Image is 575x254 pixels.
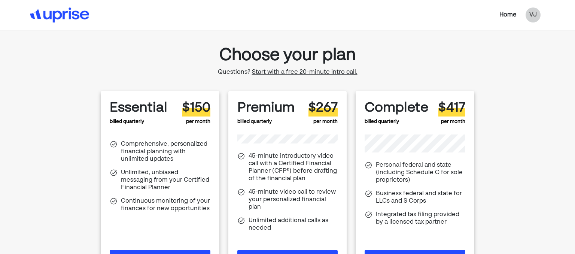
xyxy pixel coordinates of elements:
[218,69,358,76] div: Questions?
[499,10,517,19] div: Home
[218,42,358,69] div: Choose your plan
[376,190,465,205] div: Business federal and state for LLCs and S Corps
[365,100,428,126] div: billed quarterly
[110,100,167,126] div: billed quarterly
[237,100,295,116] div: Premium
[121,140,210,163] div: Comprehensive, personalized financial planning with unlimited updates
[438,100,465,126] div: per month
[438,100,465,116] div: $417
[249,188,338,211] div: 45-minute video call to review your personalized financial plan
[308,100,338,126] div: per month
[182,100,210,116] div: $150
[249,152,338,182] div: 45-minute introductory video call with a Certified Financial Planner (CFP®) before drafting of th...
[182,100,210,126] div: per month
[376,211,465,226] div: Integrated tax filing provided by a licensed tax partner
[365,100,428,116] div: Complete
[252,69,358,75] span: Start with a free 20-minute intro call.
[376,161,465,184] div: Personal federal and state (including Schedule C for sole proprietors)
[237,100,295,126] div: billed quarterly
[110,100,167,116] div: Essential
[121,169,210,191] div: Unlimited, unbiased messaging from your Certified Financial Planner
[308,100,338,116] div: $267
[249,217,338,232] div: Unlimited additional calls as needed
[121,197,210,212] div: Continuous monitoring of your finances for new opportunities
[526,7,541,22] div: VJ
